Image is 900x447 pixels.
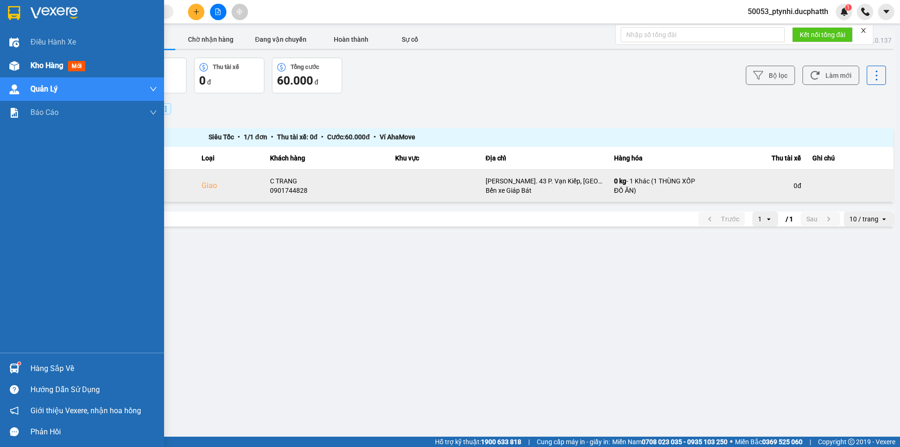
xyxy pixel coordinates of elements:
button: Bộ lọc [746,66,795,85]
span: ⚪️ [730,440,733,444]
img: logo-vxr [8,6,20,20]
span: message [10,427,19,436]
img: warehouse-icon [9,38,19,47]
div: [PERSON_NAME]. 43 P. Vạn Kiếp, [GEOGRAPHIC_DATA], [GEOGRAPHIC_DATA], [GEOGRAPHIC_DATA], [GEOGRAPH... [486,176,603,186]
span: Hỗ trợ kỹ thuật: [435,437,521,447]
span: 60.000 [277,74,313,87]
span: • [370,133,380,141]
button: Đang vận chuyển [246,30,316,49]
div: Thu tài xế [213,64,239,70]
div: Hàng sắp về [30,362,157,376]
div: Thu tài xế [708,152,801,164]
span: • [234,133,244,141]
div: Tổng cước [291,64,319,70]
span: 0 kg [614,177,626,185]
span: down [150,85,157,93]
div: Hướng dẫn sử dụng [30,383,157,397]
span: • [267,133,277,141]
strong: 0369 525 060 [762,438,802,446]
sup: 1 [18,362,21,365]
span: notification [10,406,19,415]
svg: open [765,215,772,223]
sup: 1 [845,4,852,11]
div: Phản hồi [30,425,157,439]
div: Siêu Tốc 1 / 1 đơn Thu tài xế: 0 đ Cước: 60.000 đ Ví AhaMove [209,132,720,144]
span: caret-down [882,8,891,16]
img: warehouse-icon [9,84,19,94]
img: phone-icon [861,8,870,16]
span: 0 [199,74,206,87]
span: close [860,27,867,34]
span: • [317,133,327,141]
span: Cung cấp máy in - giấy in: [537,437,610,447]
span: Kho hàng [30,61,63,70]
div: đ [277,73,337,88]
div: 0901744828 [270,186,384,195]
span: copyright [848,439,855,445]
span: down [150,109,157,116]
span: 50053_ptynhi.ducphatth [740,6,836,17]
span: | [810,437,811,447]
button: next page. current page 1 / 1 [801,212,840,226]
img: solution-icon [9,108,19,118]
div: Bến xe Giáp Bát [486,186,603,195]
span: | [528,437,530,447]
span: question-circle [10,385,19,394]
th: Hàng hóa [608,147,702,170]
button: Chờ nhận hàng [175,30,246,49]
button: previous page. current page 1 / 1 [698,212,745,226]
div: đ [199,73,259,88]
button: Sự cố [386,30,433,49]
button: Hoàn thành [316,30,386,49]
input: Selected 10 / trang. [879,214,880,224]
div: 10 / trang [849,214,878,224]
button: file-add [210,4,226,20]
button: aim [232,4,248,20]
th: Loại [196,147,264,170]
span: Miền Bắc [735,437,802,447]
span: Miền Nam [612,437,727,447]
span: plus [193,8,200,15]
div: 1 [758,214,762,224]
input: Nhập số tổng đài [621,27,785,42]
div: - 1 Khác (1 THÙNG XỐP ĐỒ ĂN) [614,176,697,195]
img: warehouse-icon [9,61,19,71]
button: Làm mới [802,66,859,85]
button: Tổng cước60.000 đ [272,58,342,93]
span: 1 [847,4,850,11]
span: Kết nối tổng đài [800,30,845,40]
span: file-add [215,8,221,15]
span: aim [236,8,243,15]
span: Quản Lý [30,83,58,95]
strong: 0708 023 035 - 0935 103 250 [642,438,727,446]
img: icon-new-feature [840,8,848,16]
button: plus [188,4,204,20]
th: Địa chỉ [480,147,608,170]
th: Khách hàng [264,147,390,170]
span: mới [68,61,85,71]
span: Báo cáo [30,106,59,118]
span: Giới thiệu Vexere, nhận hoa hồng [30,405,141,417]
span: / 1 [786,213,793,225]
div: C TRANG [270,176,384,186]
strong: 1900 633 818 [481,438,521,446]
th: Khu vực [390,147,480,170]
svg: open [880,215,888,223]
div: Giao [202,180,259,191]
span: Điều hành xe [30,36,76,48]
button: Kết nối tổng đài [792,27,853,42]
div: 0 đ [708,181,801,190]
button: Thu tài xế0 đ [194,58,264,93]
img: warehouse-icon [9,364,19,373]
button: caret-down [878,4,894,20]
th: Ghi chú [807,147,893,170]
